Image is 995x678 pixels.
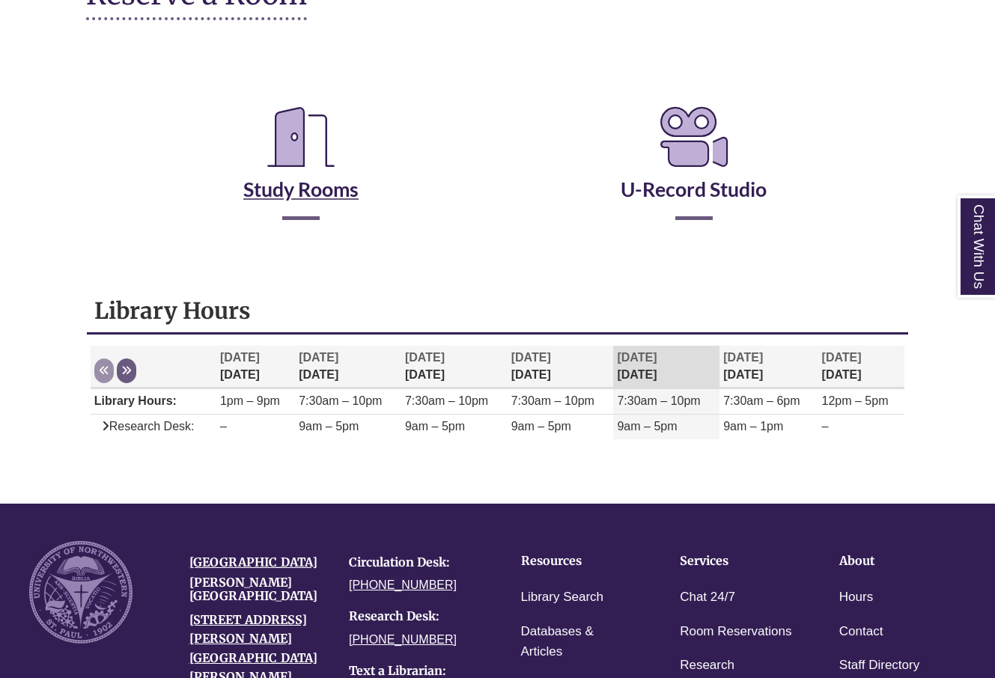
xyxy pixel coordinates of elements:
a: Library Search [521,587,604,608]
th: [DATE] [613,346,719,388]
span: – [822,420,829,433]
span: 7:30am – 10pm [511,394,594,407]
span: 7:30am – 10pm [405,394,488,407]
a: Study Rooms [243,140,359,201]
a: [PHONE_NUMBER] [349,633,457,646]
span: 9am – 5pm [617,420,677,433]
th: [DATE] [401,346,508,388]
span: [DATE] [299,351,338,364]
span: 1pm – 9pm [220,394,280,407]
h4: Text a Librarian: [349,665,487,678]
h1: Library Hours [94,296,901,325]
a: Databases & Articles [521,621,634,663]
h4: Resources [521,555,634,568]
a: Room Reservations [680,621,791,643]
span: [DATE] [617,351,657,364]
th: [DATE] [295,346,401,388]
h4: About [839,555,952,568]
th: [DATE] [818,346,905,388]
h4: Research Desk: [349,610,487,623]
button: Previous week [94,358,114,383]
span: 7:30am – 10pm [617,394,700,407]
a: Chat 24/7 [680,587,735,608]
div: Library Hours [87,289,909,465]
td: Library Hours: [91,389,216,415]
div: Reserve a Room [86,58,910,264]
span: [DATE] [220,351,260,364]
button: Next week [117,358,136,383]
th: [DATE] [719,346,818,388]
a: [GEOGRAPHIC_DATA] [189,555,317,569]
span: Research Desk: [94,420,195,433]
span: 9am – 5pm [299,420,359,433]
span: 7:30am – 6pm [723,394,800,407]
a: [PHONE_NUMBER] [349,578,457,591]
span: [DATE] [511,351,551,364]
h4: Circulation Desk: [349,556,487,569]
span: [DATE] [723,351,763,364]
h4: Services [680,555,793,568]
a: U-Record Studio [621,140,767,201]
a: Hours [839,587,873,608]
span: [DATE] [822,351,862,364]
span: 9am – 5pm [511,420,571,433]
a: Contact [839,621,883,643]
span: – [220,420,227,433]
span: 9am – 5pm [405,420,465,433]
span: 9am – 1pm [723,420,783,433]
span: 7:30am – 10pm [299,394,382,407]
img: UNW seal [29,541,133,644]
span: 12pm – 5pm [822,394,889,407]
th: [DATE] [508,346,614,388]
a: Staff Directory [839,655,919,677]
th: [DATE] [216,346,295,388]
span: [DATE] [405,351,445,364]
h4: [PERSON_NAME][GEOGRAPHIC_DATA] [189,576,327,602]
div: Libchat [86,481,910,489]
